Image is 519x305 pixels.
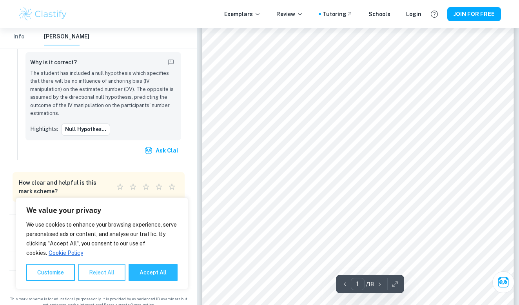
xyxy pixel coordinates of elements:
[78,264,125,281] button: Reject All
[9,28,28,45] button: Info
[492,271,514,293] button: Ask Clai
[447,7,501,21] button: JOIN FOR FREE
[18,6,68,22] img: Clastify logo
[9,214,188,233] div: B: Exploration
[30,125,58,133] p: Highlights:
[406,10,421,18] a: Login
[9,252,188,271] div: D: Evaluation
[9,271,188,290] div: Other requirements
[19,178,104,196] h6: How clear and helpful is this mark scheme?
[44,28,89,45] button: [PERSON_NAME]
[143,143,181,158] button: Ask Clai
[224,10,261,18] p: Exemplars
[30,58,77,67] h6: Why is it correct?
[428,7,441,21] button: Help and Feedback
[368,10,390,18] a: Schools
[129,264,178,281] button: Accept All
[16,198,188,289] div: We value your privacy
[48,249,83,256] a: Cookie Policy
[9,233,188,252] div: C: Analysis
[323,10,353,18] a: Tutoring
[26,220,178,258] p: We use cookies to enhance your browsing experience, serve personalised ads or content, and analys...
[366,280,374,289] p: / 18
[145,147,152,154] img: clai.svg
[30,69,176,118] p: The student has included a null hypothesis which specifies that there will be no influence of anc...
[26,206,178,215] p: We value your privacy
[61,123,110,135] button: Null hypothes...
[26,264,75,281] button: Customise
[276,10,303,18] p: Review
[165,57,176,68] button: Report mistake/confusion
